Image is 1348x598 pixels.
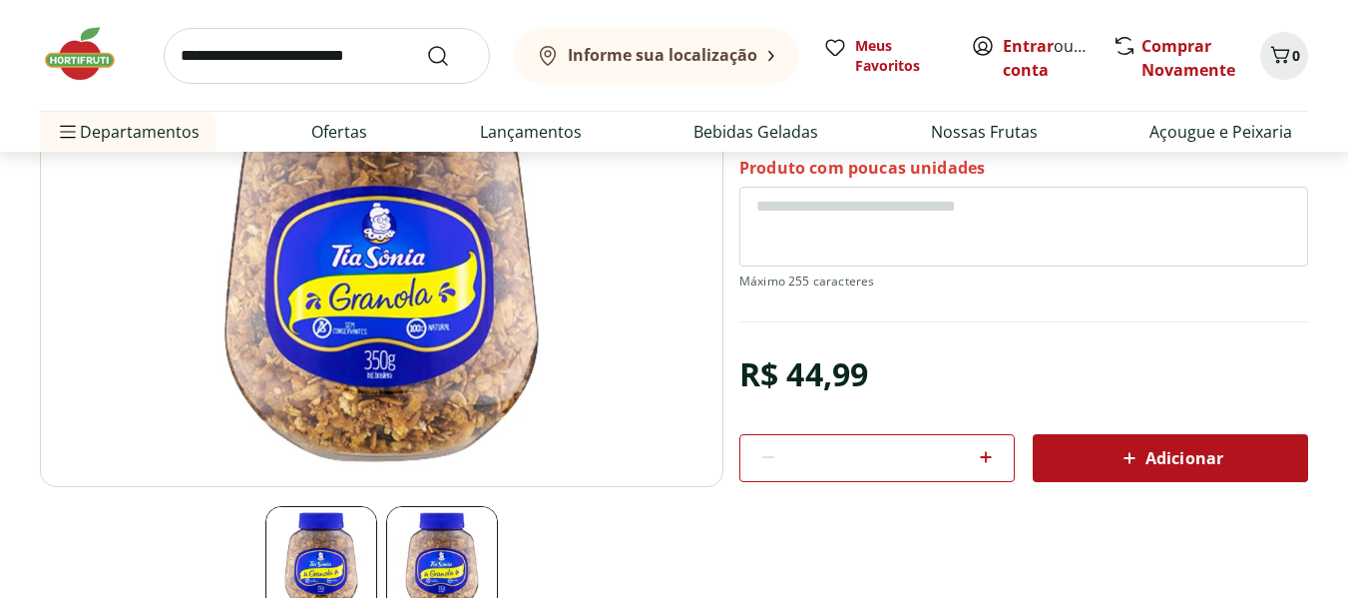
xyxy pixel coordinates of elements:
[568,44,757,66] b: Informe sua localização
[1003,35,1054,57] a: Entrar
[1033,434,1308,482] button: Adicionar
[739,157,985,179] p: Produto com poucas unidades
[855,36,947,76] span: Meus Favoritos
[311,120,367,144] a: Ofertas
[40,24,140,84] img: Hortifruti
[514,28,799,84] button: Informe sua localização
[1141,35,1235,81] a: Comprar Novamente
[426,44,474,68] button: Submit Search
[1149,120,1292,144] a: Açougue e Peixaria
[693,120,818,144] a: Bebidas Geladas
[1292,46,1300,65] span: 0
[931,120,1038,144] a: Nossas Frutas
[56,108,80,156] button: Menu
[40,8,723,487] img: Principal
[1260,32,1308,80] button: Carrinho
[480,120,582,144] a: Lançamentos
[56,108,200,156] span: Departamentos
[164,28,490,84] input: search
[823,36,947,76] a: Meus Favoritos
[739,346,868,402] div: R$ 44,99
[1003,34,1092,82] span: ou
[1003,35,1113,81] a: Criar conta
[1118,446,1223,470] span: Adicionar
